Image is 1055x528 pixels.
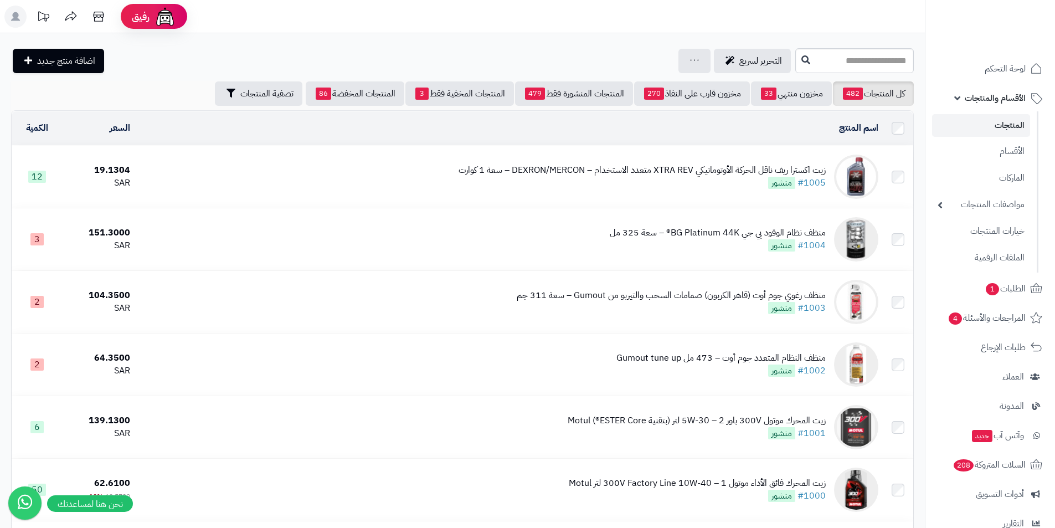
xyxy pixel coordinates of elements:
span: 50 [28,484,46,496]
span: طلبات الإرجاع [981,340,1026,355]
a: المراجعات والأسئلة4 [932,305,1048,331]
span: 1 [986,283,999,295]
a: الملفات الرقمية [932,246,1030,270]
span: 2 [30,296,44,308]
div: 64.3500 [66,352,130,365]
a: تحديثات المنصة [29,6,57,30]
div: SAR [66,302,130,315]
div: SAR [66,177,130,189]
span: الطلبات [985,281,1026,296]
div: SAR [66,365,130,377]
span: أدوات التسويق [976,486,1024,502]
div: 139.1300 [66,414,130,427]
a: كل المنتجات482 [833,81,914,106]
a: المدونة [932,393,1048,419]
a: الطلبات1 [932,275,1048,302]
span: 69.5700 [105,491,130,501]
span: لوحة التحكم [985,61,1026,76]
img: زيت المحرك موتول 300V باور 5W‑30 – 2 لتر (بتقنية ESTER Core®) Motul [834,405,878,449]
span: 10% [89,491,103,501]
div: SAR [66,427,130,440]
span: 86 [316,88,331,100]
a: مخزون منتهي33 [751,81,832,106]
a: #1005 [797,176,826,189]
div: منظف نظام الوقود بي جي BG Platinum 44K® – سعة 325 مل [610,227,826,239]
a: لوحة التحكم [932,55,1048,82]
span: 208 [954,459,974,471]
a: أدوات التسويق [932,481,1048,508]
a: طلبات الإرجاع [932,334,1048,361]
span: 62.6100 [94,476,130,490]
span: الأقسام والمنتجات [965,90,1026,106]
img: منظف النظام المتعدد جوم أوت – 473 مل Gumout tune up [834,342,878,387]
span: منشور [768,302,795,314]
div: 104.3500 [66,289,130,302]
img: زيت اكسترا ريف ناقل الحركة الأوتوماتيكي XTRA REV متعدد الاستخدام – DEXRON/MERCON – سعة 1 كوارت [834,155,878,199]
span: منشور [768,490,795,502]
span: المدونة [1000,398,1024,414]
span: العملاء [1002,369,1024,385]
a: #1001 [797,427,826,440]
a: مواصفات المنتجات [932,193,1030,217]
div: 19.1304 [66,164,130,177]
a: اسم المنتج [839,121,878,135]
a: السعر [110,121,130,135]
img: ai-face.png [154,6,176,28]
span: 482 [843,88,863,100]
a: مخزون قارب على النفاذ270 [634,81,750,106]
div: زيت اكسترا ريف ناقل الحركة الأوتوماتيكي XTRA REV متعدد الاستخدام – DEXRON/MERCON – سعة 1 كوارت [459,164,826,177]
img: منظف نظام الوقود بي جي BG Platinum 44K® – سعة 325 مل [834,217,878,262]
div: منظف النظام المتعدد جوم أوت – 473 مل Gumout tune up [616,352,826,365]
a: #1000 [797,489,826,503]
span: 3 [415,88,429,100]
a: العملاء [932,363,1048,390]
span: التحرير لسريع [739,54,782,68]
span: 33 [761,88,776,100]
div: SAR [66,239,130,252]
a: المنتجات المخفية فقط3 [405,81,514,106]
a: اضافة منتج جديد [13,49,104,73]
a: المنتجات [932,114,1030,137]
a: المنتجات المخفضة86 [306,81,404,106]
span: رفيق [132,10,150,23]
span: المراجعات والأسئلة [948,310,1026,326]
span: اضافة منتج جديد [37,54,95,68]
span: منشور [768,239,795,252]
button: تصفية المنتجات [215,81,302,106]
img: منظف رغوي جوم أوت (قاهر الكربون) صمامات السحب والتيربو من Gumout – سعة 311 جم [834,280,878,324]
span: وآتس آب [971,428,1024,443]
div: 151.3000 [66,227,130,239]
span: 6 [30,421,44,433]
a: #1003 [797,301,826,315]
span: تصفية المنتجات [240,87,294,100]
a: الكمية [26,121,48,135]
a: خيارات المنتجات [932,219,1030,243]
span: 3 [30,233,44,245]
a: الماركات [932,166,1030,190]
span: جديد [972,430,992,442]
a: الأقسام [932,140,1030,163]
a: #1002 [797,364,826,377]
span: 12 [28,171,46,183]
span: 479 [525,88,545,100]
a: المنتجات المنشورة فقط479 [515,81,633,106]
span: منشور [768,427,795,439]
span: 2 [30,358,44,371]
a: وآتس آبجديد [932,422,1048,449]
span: 4 [949,312,962,325]
img: زيت المحرك فائق الأداء موتول 300V Factory Line 10W‑40 – 1 لتر Motul [834,468,878,512]
span: 270 [644,88,664,100]
a: #1004 [797,239,826,252]
a: التحرير لسريع [714,49,791,73]
span: منشور [768,177,795,189]
span: السلات المتروكة [953,457,1026,473]
div: زيت المحرك فائق الأداء موتول 300V Factory Line 10W‑40 – 1 لتر Motul [569,477,826,490]
div: زيت المحرك موتول 300V باور 5W‑30 – 2 لتر (بتقنية ESTER Core®) Motul [568,414,826,427]
a: السلات المتروكة208 [932,452,1048,478]
div: منظف رغوي جوم أوت (قاهر الكربون) صمامات السحب والتيربو من Gumout – سعة 311 جم [517,289,826,302]
span: منشور [768,365,795,377]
